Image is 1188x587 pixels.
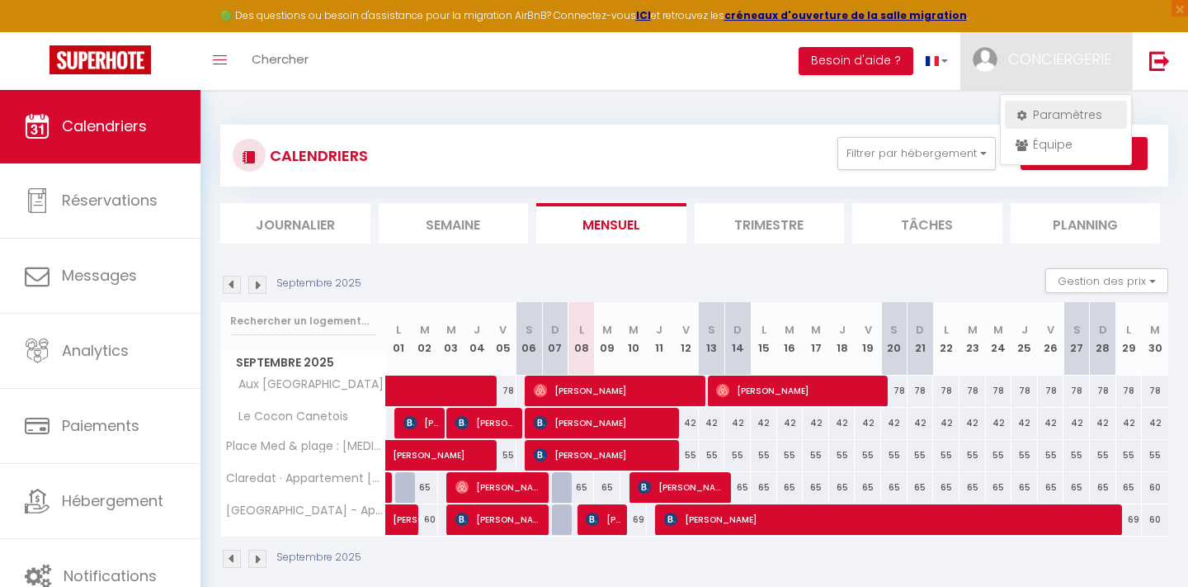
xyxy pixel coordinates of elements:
abbr: L [579,322,584,338]
div: 42 [1090,408,1116,438]
th: 29 [1116,302,1143,376]
a: [PERSON_NAME] [386,440,412,471]
div: 55 [959,440,986,471]
button: Ouvrir le widget de chat LiveChat [13,7,63,56]
span: Paiements [62,415,139,436]
span: Hébergement [62,490,163,511]
th: 26 [1038,302,1064,376]
span: [PERSON_NAME] [664,504,1122,535]
abbr: L [1126,322,1131,338]
div: 42 [672,408,699,438]
div: 42 [855,408,881,438]
th: 28 [1090,302,1116,376]
span: [PERSON_NAME] [455,504,544,535]
abbr: L [396,322,401,338]
th: 09 [594,302,620,376]
th: 19 [855,302,881,376]
th: 21 [907,302,934,376]
div: 65 [933,472,959,503]
abbr: M [968,322,978,338]
abbr: V [865,322,872,338]
th: 04 [464,302,490,376]
div: 65 [881,472,907,503]
abbr: D [916,322,924,338]
div: 42 [829,408,856,438]
span: CONCIERGERIE [1008,49,1111,69]
div: 65 [959,472,986,503]
li: Mensuel [536,203,686,244]
abbr: V [499,322,507,338]
img: ... [973,47,997,72]
button: Filtrer par hébergement [837,137,996,170]
div: 60 [1142,504,1168,535]
span: [PERSON_NAME] [716,375,884,406]
abbr: S [526,322,533,338]
div: 65 [724,472,751,503]
th: 13 [699,302,725,376]
div: 55 [724,440,751,471]
div: 78 [1063,376,1090,406]
th: 06 [516,302,543,376]
div: 65 [777,472,804,503]
div: 65 [1063,472,1090,503]
div: 65 [412,472,438,503]
th: 10 [620,302,647,376]
div: 65 [594,472,620,503]
abbr: V [1047,322,1054,338]
div: 55 [777,440,804,471]
div: 55 [1116,440,1143,471]
abbr: S [1073,322,1081,338]
abbr: L [944,322,949,338]
div: 55 [933,440,959,471]
abbr: M [811,322,821,338]
th: 02 [412,302,438,376]
th: 20 [881,302,907,376]
div: 78 [959,376,986,406]
div: 42 [1063,408,1090,438]
li: Tâches [852,203,1002,244]
abbr: S [890,322,898,338]
th: 27 [1063,302,1090,376]
p: Septembre 2025 [276,276,361,291]
span: [PERSON_NAME] [455,471,544,503]
div: 42 [751,408,777,438]
abbr: L [761,322,766,338]
div: 42 [777,408,804,438]
th: 23 [959,302,986,376]
abbr: J [656,322,662,338]
img: Super Booking [49,45,151,74]
span: Messages [62,265,137,286]
div: 42 [699,408,725,438]
abbr: M [420,322,430,338]
input: Rechercher un logement... [230,306,376,336]
th: 25 [1011,302,1038,376]
div: 65 [1116,472,1143,503]
abbr: M [785,322,794,338]
th: 22 [933,302,959,376]
div: 55 [855,440,881,471]
a: ICI [636,8,651,22]
a: ... CONCIERGERIE [960,32,1132,90]
div: 78 [933,376,959,406]
span: [PERSON_NAME] [638,471,726,503]
div: 55 [1063,440,1090,471]
div: 55 [803,440,829,471]
div: 55 [1011,440,1038,471]
abbr: M [1150,322,1160,338]
th: 30 [1142,302,1168,376]
img: logout [1149,50,1170,71]
div: 65 [751,472,777,503]
div: 78 [1116,376,1143,406]
div: 42 [1116,408,1143,438]
abbr: M [446,322,456,338]
div: 55 [751,440,777,471]
div: 65 [907,472,934,503]
button: Besoin d'aide ? [799,47,913,75]
div: 78 [986,376,1012,406]
th: 07 [542,302,568,376]
div: 55 [1090,440,1116,471]
li: Planning [1011,203,1161,244]
div: 42 [1038,408,1064,438]
th: 05 [490,302,516,376]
